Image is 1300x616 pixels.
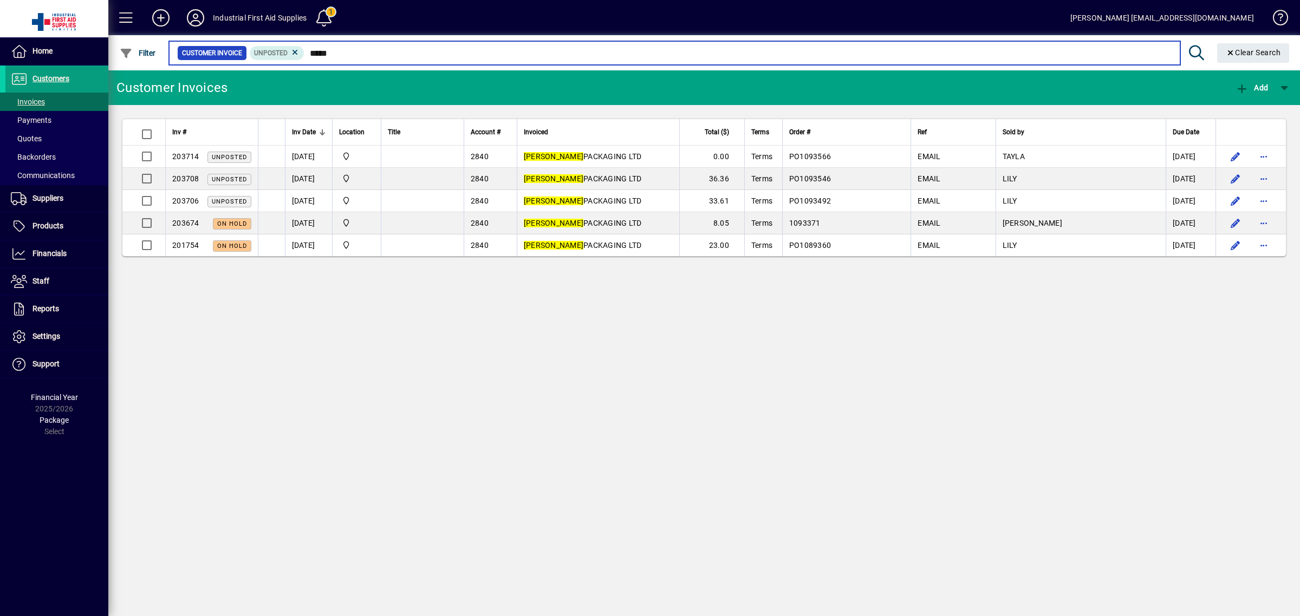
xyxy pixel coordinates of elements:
[5,111,108,129] a: Payments
[789,196,831,205] span: PO1093492
[172,126,251,138] div: Inv #
[1003,126,1024,138] span: Sold by
[751,174,772,183] span: Terms
[32,47,53,55] span: Home
[32,194,63,202] span: Suppliers
[1233,78,1271,97] button: Add
[285,190,332,212] td: [DATE]
[182,48,242,58] span: Customer Invoice
[918,126,927,138] span: Ref
[339,126,365,138] span: Location
[524,174,642,183] span: PACKAGING LTD
[292,126,316,138] span: Inv Date
[471,219,489,227] span: 2840
[11,153,56,161] span: Backorders
[1173,126,1199,138] span: Due Date
[1227,214,1244,232] button: Edit
[31,393,78,402] span: Financial Year
[1166,234,1215,256] td: [DATE]
[172,174,199,183] span: 203708
[116,79,227,96] div: Customer Invoices
[918,152,940,161] span: EMAIL
[524,219,642,227] span: PACKAGING LTD
[524,196,583,205] em: [PERSON_NAME]
[5,351,108,378] a: Support
[5,296,108,323] a: Reports
[524,219,583,227] em: [PERSON_NAME]
[679,146,744,168] td: 0.00
[1003,152,1025,161] span: TAYLA
[751,196,772,205] span: Terms
[679,168,744,190] td: 36.36
[1255,214,1272,232] button: More options
[1003,241,1017,250] span: LILY
[5,268,108,295] a: Staff
[178,8,213,28] button: Profile
[471,196,489,205] span: 2840
[918,174,940,183] span: EMAIL
[120,49,156,57] span: Filter
[1227,170,1244,187] button: Edit
[5,185,108,212] a: Suppliers
[339,150,374,162] span: INDUSTRIAL FIRST AID SUPPLIES LTD
[1166,146,1215,168] td: [DATE]
[524,126,673,138] div: Invoiced
[1265,2,1286,37] a: Knowledge Base
[1227,192,1244,209] button: Edit
[339,217,374,229] span: INDUSTRIAL FIRST AID SUPPLIES LTD
[1166,212,1215,234] td: [DATE]
[751,126,769,138] span: Terms
[217,243,247,250] span: On hold
[751,219,772,227] span: Terms
[32,249,67,258] span: Financials
[1003,174,1017,183] span: LILY
[751,152,772,161] span: Terms
[1255,170,1272,187] button: More options
[388,126,400,138] span: Title
[705,126,729,138] span: Total ($)
[212,154,247,161] span: Unposted
[524,196,642,205] span: PACKAGING LTD
[524,174,583,183] em: [PERSON_NAME]
[1255,192,1272,209] button: More options
[212,198,247,205] span: Unposted
[918,196,940,205] span: EMAIL
[1166,168,1215,190] td: [DATE]
[524,241,642,250] span: PACKAGING LTD
[679,212,744,234] td: 8.05
[1003,219,1062,227] span: [PERSON_NAME]
[32,332,60,340] span: Settings
[1236,83,1268,92] span: Add
[524,241,583,250] em: [PERSON_NAME]
[254,49,288,57] span: Unposted
[285,168,332,190] td: [DATE]
[1003,196,1017,205] span: LILY
[32,304,59,313] span: Reports
[172,219,199,227] span: 203674
[285,234,332,256] td: [DATE]
[918,126,989,138] div: Ref
[117,43,159,63] button: Filter
[5,38,108,65] a: Home
[213,9,307,27] div: Industrial First Aid Supplies
[1003,126,1159,138] div: Sold by
[339,126,374,138] div: Location
[471,241,489,250] span: 2840
[751,241,772,250] span: Terms
[789,241,831,250] span: PO1089360
[789,126,905,138] div: Order #
[789,174,831,183] span: PO1093546
[292,126,326,138] div: Inv Date
[5,323,108,350] a: Settings
[32,359,60,368] span: Support
[471,152,489,161] span: 2840
[5,129,108,148] a: Quotes
[172,126,186,138] span: Inv #
[212,176,247,183] span: Unposted
[11,134,42,143] span: Quotes
[172,241,199,250] span: 201754
[5,93,108,111] a: Invoices
[918,219,940,227] span: EMAIL
[388,126,457,138] div: Title
[1173,126,1209,138] div: Due Date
